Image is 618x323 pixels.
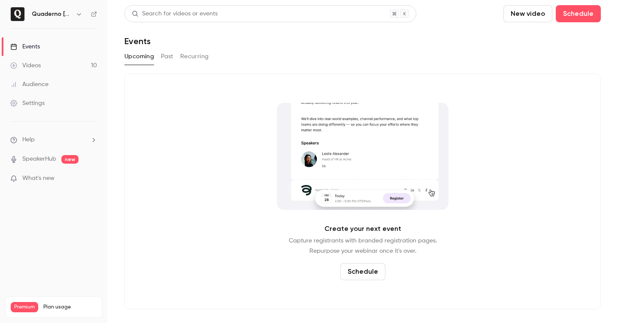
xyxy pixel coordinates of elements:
span: Help [22,135,35,144]
span: new [61,155,79,164]
li: help-dropdown-opener [10,135,97,144]
img: Quaderno España [11,7,24,21]
span: Plan usage [43,304,97,311]
div: Events [10,42,40,51]
button: Schedule [340,263,385,280]
button: Recurring [180,50,209,63]
div: Settings [10,99,45,108]
h1: Events [124,36,151,46]
p: Create your next event [324,224,401,234]
div: Search for videos or events [132,9,218,18]
div: Audience [10,80,48,89]
button: Past [161,50,173,63]
span: What's new [22,174,55,183]
p: Capture registrants with branded registration pages. Repurpose your webinar once it's over. [289,236,437,256]
button: New video [503,5,552,22]
a: SpeakerHub [22,155,56,164]
button: Schedule [556,5,601,22]
div: Videos [10,61,41,70]
iframe: Noticeable Trigger [87,175,97,182]
button: Upcoming [124,50,154,63]
h6: Quaderno [GEOGRAPHIC_DATA] [32,10,72,18]
span: Premium [11,302,38,312]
